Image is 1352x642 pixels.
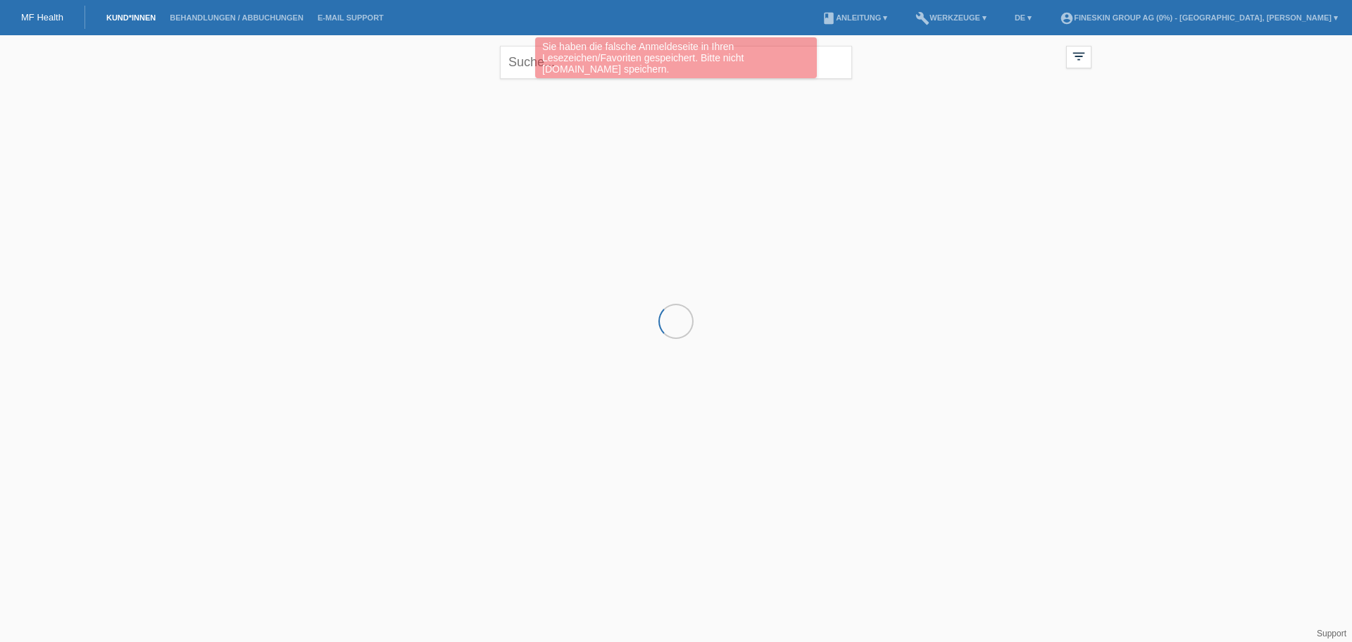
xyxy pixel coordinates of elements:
a: DE ▾ [1008,13,1039,22]
a: buildWerkzeuge ▾ [908,13,994,22]
a: MF Health [21,12,63,23]
a: account_circleFineSkin Group AG (0%) - [GEOGRAPHIC_DATA], [PERSON_NAME] ▾ [1053,13,1345,22]
div: Sie haben die falsche Anmeldeseite in Ihren Lesezeichen/Favoriten gespeichert. Bitte nicht [DOMAI... [535,37,817,78]
a: Kund*innen [99,13,163,22]
i: build [915,11,930,25]
a: bookAnleitung ▾ [815,13,894,22]
a: Behandlungen / Abbuchungen [163,13,311,22]
i: account_circle [1060,11,1074,25]
a: Support [1317,629,1346,638]
i: book [822,11,836,25]
a: E-Mail Support [311,13,391,22]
